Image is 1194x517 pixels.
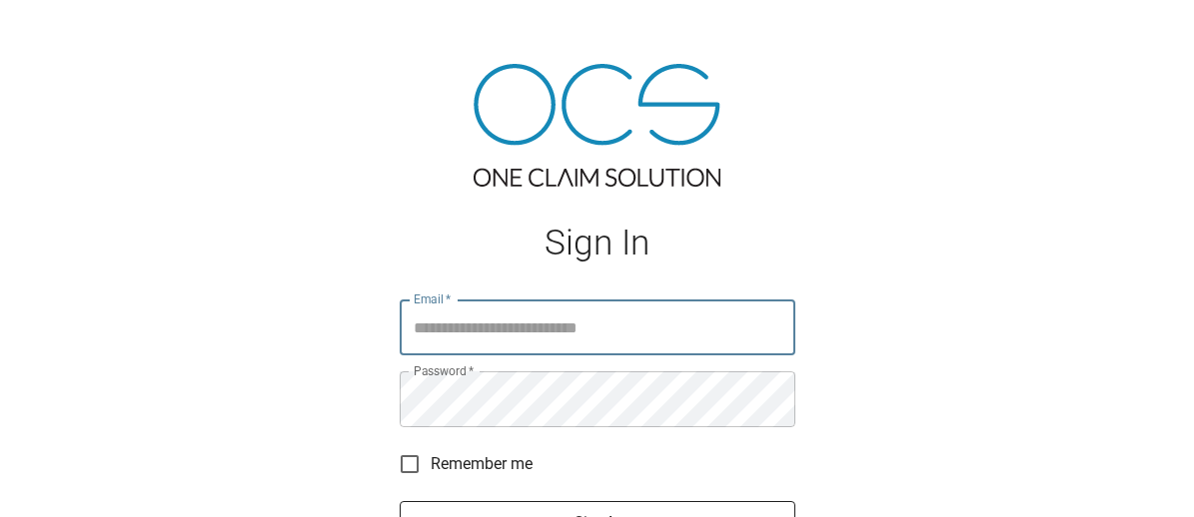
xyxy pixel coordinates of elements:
h1: Sign In [400,223,795,263]
img: ocs-logo-white-transparent.png [24,12,104,52]
label: Email [414,290,452,307]
label: Password [414,362,474,379]
img: ocs-logo-tra.png [474,64,720,187]
span: Remember me [431,452,533,476]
